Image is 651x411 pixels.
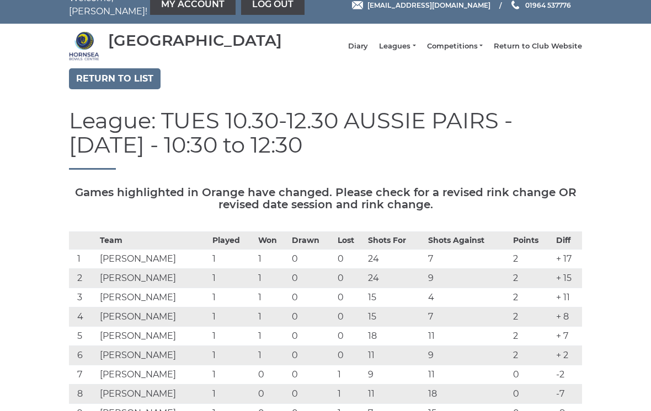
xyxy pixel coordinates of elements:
td: 2 [510,346,553,365]
a: Competitions [427,41,483,51]
td: 0 [255,365,289,385]
td: 5 [69,327,97,346]
td: -2 [553,365,583,385]
td: 1 [210,365,255,385]
a: Return to list [69,68,161,89]
td: [PERSON_NAME] [97,385,210,404]
td: 6 [69,346,97,365]
td: [PERSON_NAME] [97,288,210,307]
td: 0 [335,307,365,327]
td: 9 [425,269,511,288]
td: 0 [289,269,335,288]
th: Played [210,232,255,250]
td: 0 [510,365,553,385]
td: -7 [553,385,583,404]
td: 2 [510,307,553,327]
td: 1 [335,385,365,404]
td: 18 [425,385,511,404]
td: 3 [69,288,97,307]
td: 0 [289,346,335,365]
td: 1 [210,385,255,404]
h1: League: TUES 10.30-12.30 AUSSIE PAIRS - [DATE] - 10:30 to 12:30 [69,109,582,170]
td: + 15 [553,269,583,288]
a: Diary [348,41,368,51]
img: Hornsea Bowls Centre [69,31,99,61]
td: [PERSON_NAME] [97,365,210,385]
th: Lost [335,232,365,250]
td: [PERSON_NAME] [97,269,210,288]
img: Email [352,1,363,9]
td: 0 [289,250,335,269]
td: 1 [210,288,255,307]
td: 9 [365,365,425,385]
div: [GEOGRAPHIC_DATA] [108,32,282,49]
td: 1 [335,365,365,385]
td: 11 [425,365,511,385]
th: Won [255,232,289,250]
td: [PERSON_NAME] [97,250,210,269]
td: + 11 [553,288,583,307]
td: 0 [335,269,365,288]
th: Shots For [365,232,425,250]
td: 15 [365,307,425,327]
td: + 17 [553,250,583,269]
th: Points [510,232,553,250]
td: 8 [69,385,97,404]
td: 1 [210,269,255,288]
th: Diff [553,232,583,250]
td: 0 [335,346,365,365]
td: 1 [210,327,255,346]
td: 4 [425,288,511,307]
td: 1 [255,346,289,365]
td: 7 [425,250,511,269]
td: 0 [289,288,335,307]
a: Return to Club Website [494,41,582,51]
td: 7 [69,365,97,385]
td: 4 [69,307,97,327]
td: 1 [210,307,255,327]
td: 1 [255,269,289,288]
th: Team [97,232,210,250]
td: 2 [510,269,553,288]
td: 0 [335,327,365,346]
td: 0 [289,365,335,385]
td: 9 [425,346,511,365]
td: 11 [425,327,511,346]
td: 1 [255,250,289,269]
td: 1 [210,346,255,365]
td: + 8 [553,307,583,327]
td: 2 [510,250,553,269]
td: 0 [289,307,335,327]
td: 1 [255,288,289,307]
th: Shots Against [425,232,511,250]
td: 2 [69,269,97,288]
img: Phone us [511,1,519,9]
td: 0 [289,327,335,346]
td: 0 [335,250,365,269]
td: 7 [425,307,511,327]
span: 01964 537776 [525,1,571,9]
td: 11 [365,346,425,365]
td: 11 [365,385,425,404]
td: 0 [335,288,365,307]
td: [PERSON_NAME] [97,346,210,365]
td: 0 [255,385,289,404]
td: + 2 [553,346,583,365]
td: [PERSON_NAME] [97,307,210,327]
td: + 7 [553,327,583,346]
td: 1 [210,250,255,269]
td: 2 [510,327,553,346]
td: 1 [255,327,289,346]
td: 2 [510,288,553,307]
td: [PERSON_NAME] [97,327,210,346]
td: 1 [255,307,289,327]
span: [EMAIL_ADDRESS][DOMAIN_NAME] [367,1,490,9]
td: 1 [69,250,97,269]
td: 0 [510,385,553,404]
td: 18 [365,327,425,346]
a: Leagues [379,41,415,51]
td: 24 [365,269,425,288]
td: 24 [365,250,425,269]
th: Drawn [289,232,335,250]
td: 15 [365,288,425,307]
